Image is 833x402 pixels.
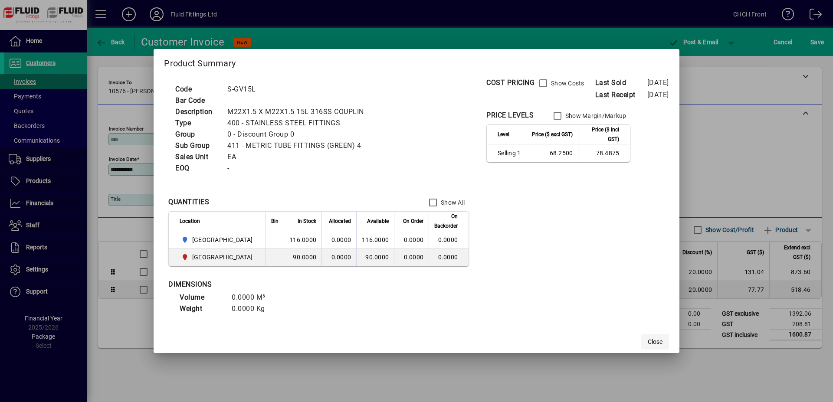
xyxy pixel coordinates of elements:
td: 0.0000 [321,231,356,248]
span: On Order [403,216,423,226]
td: 68.2500 [526,144,578,162]
td: 0 - Discount Group 0 [223,129,374,140]
span: Price ($ excl GST) [532,130,573,139]
td: Description [171,106,223,118]
span: On Backorder [434,212,458,231]
label: Show Costs [549,79,584,88]
span: 0.0000 [404,254,424,261]
span: Location [180,216,200,226]
td: 116.0000 [356,231,394,248]
td: 90.0000 [284,248,321,266]
td: EOQ [171,163,223,174]
td: 116.0000 [284,231,321,248]
span: CHRISTCHURCH [180,252,256,262]
td: 0.0000 [321,248,356,266]
label: Show All [439,198,465,207]
span: [DATE] [647,78,669,87]
td: M22X1.5 X M22X1.5 15L 316SS COUPLIN [223,106,374,118]
td: S-GV15L [223,84,374,95]
div: DIMENSIONS [168,279,385,290]
td: Code [171,84,223,95]
td: Group [171,129,223,140]
td: 400 - STAINLESS STEEL FITTINGS [223,118,374,129]
td: 0.0000 [429,231,469,248]
td: 411 - METRIC TUBE FITTINGS (GREEN) 4 [223,140,374,151]
td: 78.4875 [578,144,630,162]
td: Weight [175,303,227,314]
span: [GEOGRAPHIC_DATA] [192,253,253,261]
div: PRICE LEVELS [486,110,534,121]
span: Level [498,130,509,139]
td: 0.0000 Kg [227,303,279,314]
span: Last Sold [595,78,647,88]
span: Close [648,337,662,346]
td: EA [223,151,374,163]
td: Sales Unit [171,151,223,163]
td: Type [171,118,223,129]
div: COST PRICING [486,78,535,88]
span: Allocated [329,216,351,226]
td: 0.0000 M³ [227,292,279,303]
button: Close [641,334,669,350]
span: [DATE] [647,91,669,99]
td: Sub Group [171,140,223,151]
span: [GEOGRAPHIC_DATA] [192,235,253,244]
span: Last Receipt [595,90,647,100]
span: Available [367,216,389,226]
td: - [223,163,374,174]
div: QUANTITIES [168,197,209,207]
span: AUCKLAND [180,235,256,245]
label: Show Margin/Markup [564,111,626,120]
span: Selling 1 [498,149,521,157]
td: 0.0000 [429,248,469,266]
td: 90.0000 [356,248,394,266]
span: In Stock [298,216,316,226]
h2: Product Summary [154,49,679,74]
span: Price ($ incl GST) [584,125,619,144]
span: 0.0000 [404,236,424,243]
td: Volume [175,292,227,303]
span: Bin [271,216,279,226]
td: Bar Code [171,95,223,106]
